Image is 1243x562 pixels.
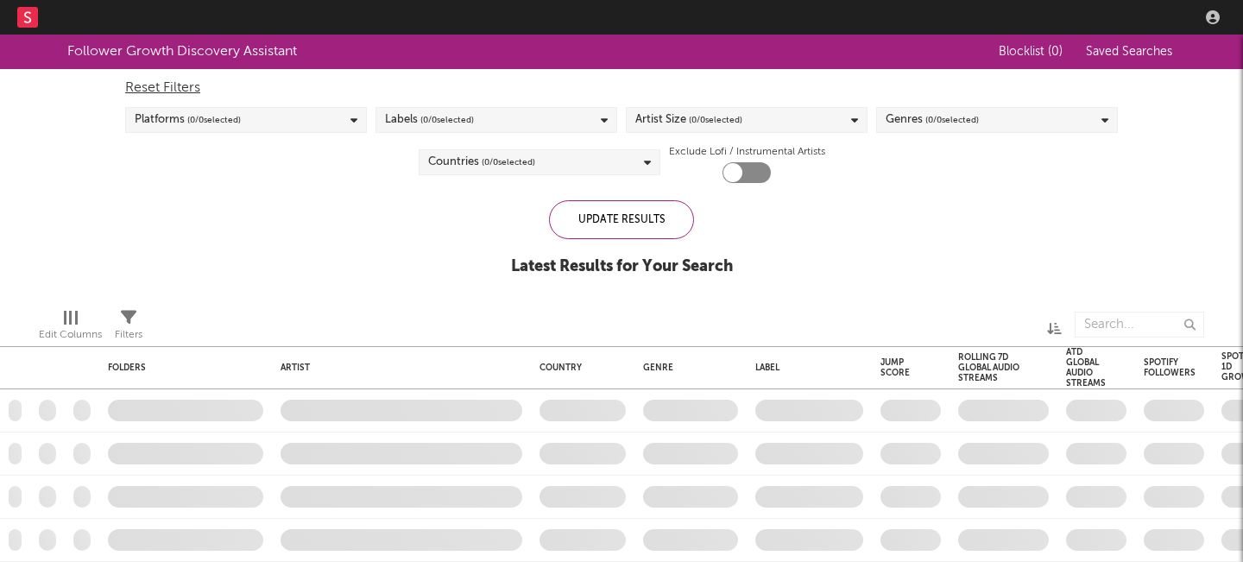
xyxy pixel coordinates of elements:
[115,303,142,353] div: Filters
[125,78,1118,98] div: Reset Filters
[643,363,729,373] div: Genre
[1086,46,1176,58] span: Saved Searches
[1081,45,1176,59] button: Saved Searches
[482,152,535,173] span: ( 0 / 0 selected)
[420,110,474,130] span: ( 0 / 0 selected)
[549,200,694,239] div: Update Results
[385,110,474,130] div: Labels
[115,325,142,345] div: Filters
[1075,312,1204,338] input: Search...
[925,110,979,130] span: ( 0 / 0 selected)
[1066,347,1106,388] div: ATD Global Audio Streams
[1048,46,1063,58] span: ( 0 )
[428,152,535,173] div: Countries
[880,357,915,378] div: Jump Score
[135,110,241,130] div: Platforms
[539,363,617,373] div: Country
[635,110,742,130] div: Artist Size
[669,142,825,162] label: Exclude Lofi / Instrumental Artists
[958,352,1023,383] div: Rolling 7D Global Audio Streams
[886,110,979,130] div: Genres
[755,363,855,373] div: Label
[999,46,1063,58] span: Blocklist
[281,363,514,373] div: Artist
[1144,357,1196,378] div: Spotify Followers
[67,41,297,62] div: Follower Growth Discovery Assistant
[689,110,742,130] span: ( 0 / 0 selected)
[39,303,102,353] div: Edit Columns
[187,110,241,130] span: ( 0 / 0 selected)
[39,325,102,345] div: Edit Columns
[511,256,733,277] div: Latest Results for Your Search
[108,363,237,373] div: Folders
